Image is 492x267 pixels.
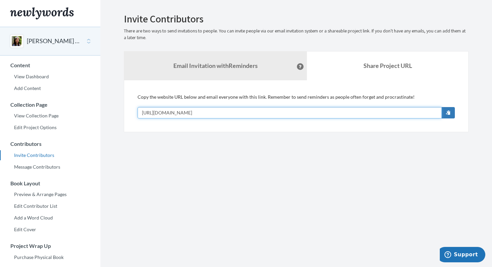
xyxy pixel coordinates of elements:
[0,102,100,108] h3: Collection Page
[10,7,74,19] img: Newlywords logo
[0,141,100,147] h3: Contributors
[173,62,258,69] strong: Email Invitation with Reminders
[138,94,455,118] div: Copy the website URL below and email everyone with this link. Remember to send reminders as peopl...
[0,180,100,186] h3: Book Layout
[124,13,469,24] h2: Invite Contributors
[0,243,100,249] h3: Project Wrap Up
[124,28,469,41] p: There are two ways to send invitations to people. You can invite people via our email invitation ...
[0,62,100,68] h3: Content
[363,62,412,69] b: Share Project URL
[440,247,485,264] iframe: Opens a widget where you can chat to one of our agents
[27,37,81,46] button: [PERSON_NAME] Retirement Memories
